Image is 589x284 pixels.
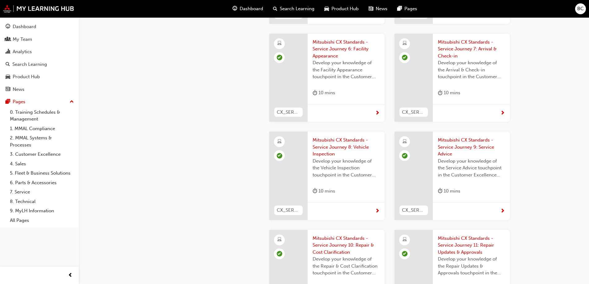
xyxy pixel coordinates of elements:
[500,209,505,214] span: next-icon
[438,137,505,158] span: Mitsubishi CX Standards - Service Journey 9: Service Advice
[313,158,380,179] span: Develop your knowledge of the Vehicle Inspection touchpoint in the Customer Excellence (CX) Servi...
[277,153,282,159] span: learningRecordVerb_PASS-icon
[392,2,422,15] a: pages-iconPages
[403,236,407,244] span: learningResourceType_ELEARNING-icon
[6,99,10,105] span: pages-icon
[2,71,76,83] a: Product Hub
[397,5,402,13] span: pages-icon
[7,178,76,188] a: 6. Parts & Accessories
[277,236,282,244] span: learningResourceType_ELEARNING-icon
[269,34,385,122] a: CX_SERVICE_M06Mitsubishi CX Standards - Service Journey 6: Facility AppearanceDevelop your knowle...
[403,138,407,146] span: learningResourceType_ELEARNING-icon
[575,3,586,14] button: BC
[13,48,32,55] div: Analytics
[6,49,10,55] span: chart-icon
[369,5,373,13] span: news-icon
[2,96,76,108] button: Pages
[577,5,584,12] span: BC
[438,59,505,80] span: Develop your knowledge of the Arrival & Check-in touchpoint in the Customer Excellence (CX) Servi...
[402,207,425,214] span: CX_SERVICE_M09
[2,21,76,32] a: Dashboard
[313,256,380,277] span: Develop your knowledge of the Repair & Cost Clarification touchpoint in the Customer Excellence (...
[313,187,317,195] span: duration-icon
[402,55,408,60] span: learningRecordVerb_PASS-icon
[13,23,36,30] div: Dashboard
[233,5,237,13] span: guage-icon
[313,235,380,256] span: Mitsubishi CX Standards - Service Journey 10: Repair & Cost Clarification
[2,59,76,70] a: Search Learning
[7,133,76,150] a: 2. MMAL Systems & Processes
[2,20,76,96] button: DashboardMy TeamAnalyticsSearch LearningProduct HubNews
[7,216,76,225] a: All Pages
[395,34,510,122] a: CX_SERVICE_M07Mitsubishi CX Standards - Service Journey 7: Arrival & Check-inDevelop your knowled...
[6,74,10,80] span: car-icon
[228,2,268,15] a: guage-iconDashboard
[277,109,300,116] span: CX_SERVICE_M06
[240,5,263,12] span: Dashboard
[438,187,442,195] span: duration-icon
[7,187,76,197] a: 7. Service
[375,209,380,214] span: next-icon
[6,87,10,92] span: news-icon
[395,132,510,220] a: CX_SERVICE_M09Mitsubishi CX Standards - Service Journey 9: Service AdviceDevelop your knowledge o...
[324,5,329,13] span: car-icon
[364,2,392,15] a: news-iconNews
[277,207,300,214] span: CX_SERVICE_M08
[404,5,417,12] span: Pages
[2,84,76,95] a: News
[13,36,32,43] div: My Team
[6,62,10,67] span: search-icon
[13,73,40,80] div: Product Hub
[376,5,387,12] span: News
[313,59,380,80] span: Develop your knowledge of the Facility Appearance touchpoint in the Customer Excellence (CX) Serv...
[438,158,505,179] span: Develop your knowledge of the Service Advice touchpoint in the Customer Excellence (CX) Service j...
[438,235,505,256] span: Mitsubishi CX Standards - Service Journey 11: Repair Updates & Approvals
[438,187,460,195] div: 10 mins
[277,251,282,256] span: learningRecordVerb_PASS-icon
[268,2,319,15] a: search-iconSearch Learning
[438,39,505,60] span: Mitsubishi CX Standards - Service Journey 7: Arrival & Check-in
[12,61,47,68] div: Search Learning
[313,187,335,195] div: 10 mins
[13,98,25,105] div: Pages
[402,251,408,256] span: learningRecordVerb_PASS-icon
[375,111,380,116] span: next-icon
[313,89,335,97] div: 10 mins
[7,197,76,206] a: 8. Technical
[280,5,314,12] span: Search Learning
[402,109,425,116] span: CX_SERVICE_M07
[313,137,380,158] span: Mitsubishi CX Standards - Service Journey 8: Vehicle Inspection
[269,132,385,220] a: CX_SERVICE_M08Mitsubishi CX Standards - Service Journey 8: Vehicle InspectionDevelop your knowled...
[438,89,460,97] div: 10 mins
[438,256,505,277] span: Develop your knowledge of the Repair Updates & Approvals touchpoint in the Customer Excellence (C...
[7,168,76,178] a: 5. Fleet & Business Solutions
[2,46,76,57] a: Analytics
[7,159,76,169] a: 4. Sales
[6,24,10,30] span: guage-icon
[403,40,407,48] span: learningResourceType_ELEARNING-icon
[2,34,76,45] a: My Team
[7,124,76,134] a: 1. MMAL Compliance
[68,272,73,279] span: prev-icon
[500,111,505,116] span: next-icon
[3,5,74,13] img: mmal
[273,5,277,13] span: search-icon
[319,2,364,15] a: car-iconProduct Hub
[70,98,74,106] span: up-icon
[313,89,317,97] span: duration-icon
[7,108,76,124] a: 0. Training Schedules & Management
[402,153,408,159] span: learningRecordVerb_PASS-icon
[277,138,282,146] span: learningResourceType_ELEARNING-icon
[277,55,282,60] span: learningRecordVerb_PASS-icon
[7,150,76,159] a: 3. Customer Excellence
[6,37,10,42] span: people-icon
[313,39,380,60] span: Mitsubishi CX Standards - Service Journey 6: Facility Appearance
[7,206,76,216] a: 9. MyLH Information
[13,86,24,93] div: News
[277,40,282,48] span: learningResourceType_ELEARNING-icon
[331,5,359,12] span: Product Hub
[438,89,442,97] span: duration-icon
